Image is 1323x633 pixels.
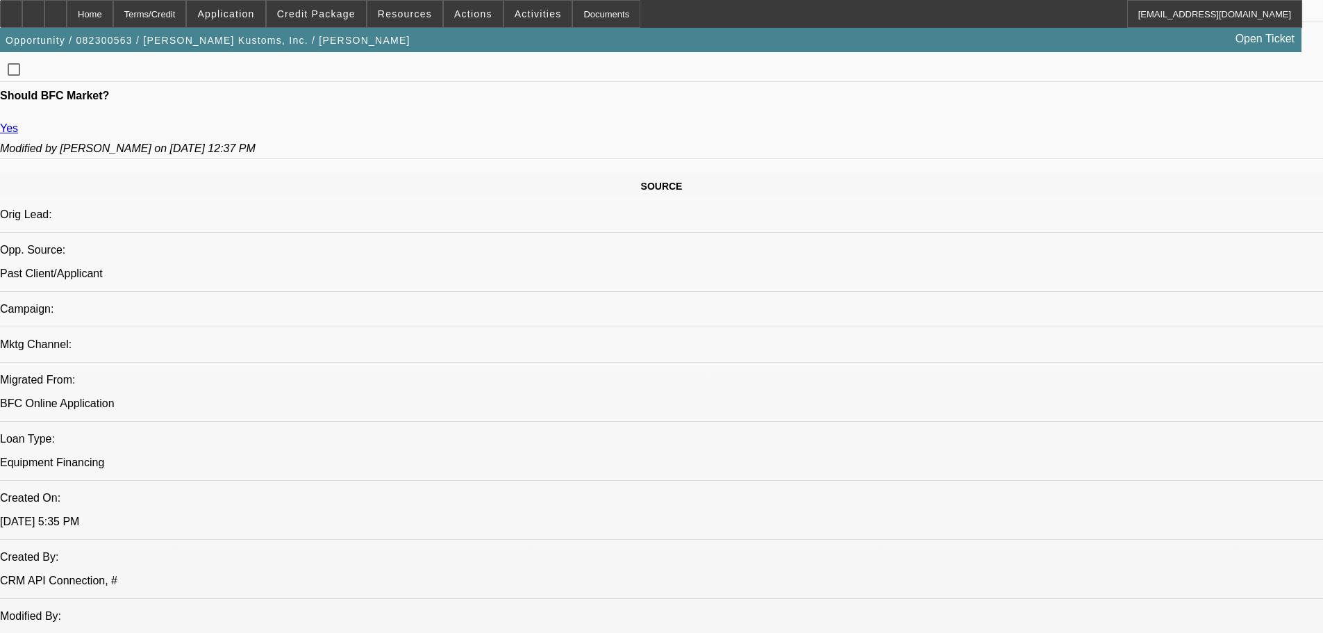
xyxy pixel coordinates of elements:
button: Resources [367,1,442,27]
span: Application [197,8,254,19]
button: Actions [444,1,503,27]
span: Resources [378,8,432,19]
button: Activities [504,1,572,27]
button: Application [187,1,265,27]
span: Actions [454,8,492,19]
span: Credit Package [277,8,356,19]
span: Opportunity / 082300563 / [PERSON_NAME] Kustoms, Inc. / [PERSON_NAME] [6,35,410,46]
button: Credit Package [267,1,366,27]
span: SOURCE [641,181,683,192]
a: Open Ticket [1230,27,1300,51]
span: Activities [515,8,562,19]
